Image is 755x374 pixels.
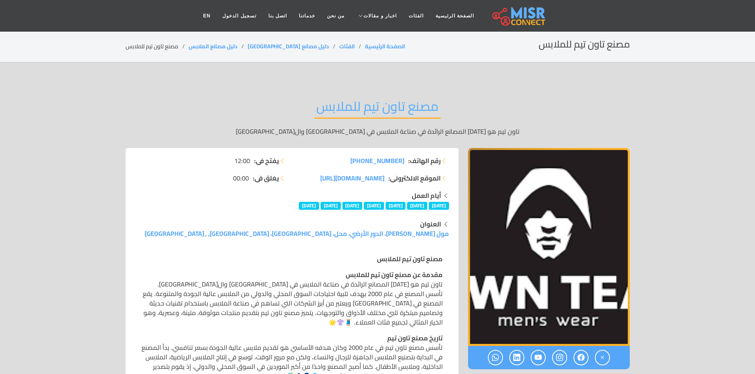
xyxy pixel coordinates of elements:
h2: مصنع تاون تيم للملابس [539,39,630,50]
a: تسجيل الدخول [216,8,262,23]
span: [DATE] [386,202,406,210]
strong: رقم الهاتف: [408,156,441,165]
strong: العنوان [420,218,441,230]
span: 12:00 [234,156,250,165]
a: من نحن [321,8,350,23]
p: تاون تيم هو [DATE] المصانع الرائدة في صناعة الملابس في [GEOGRAPHIC_DATA] وال[GEOGRAPHIC_DATA]. تأ... [141,270,443,327]
span: [DATE] [429,202,449,210]
a: الصفحة الرئيسية [365,41,405,51]
span: اخبار و مقالات [363,12,397,19]
span: [DATE] [321,202,341,210]
strong: مصنع تاون تيم للملابس [377,253,443,265]
a: الفئات [339,41,355,51]
a: [PHONE_NUMBER] [350,156,404,165]
strong: الموقع الالكتروني: [388,173,441,183]
h2: مصنع تاون تيم للملابس [314,99,441,119]
a: الفئات [403,8,430,23]
span: [DATE] [407,202,427,210]
span: [PHONE_NUMBER] [350,155,404,167]
strong: يغلق في: [253,173,279,183]
img: مصنع تاون تيم للملابس [468,148,630,346]
strong: يفتح في: [254,156,279,165]
a: الصفحة الرئيسية [430,8,480,23]
p: تاون تيم هو [DATE] المصانع الرائدة في صناعة الملابس في [GEOGRAPHIC_DATA] وال[GEOGRAPHIC_DATA] [126,127,630,136]
a: اخبار و مقالات [350,8,403,23]
strong: تاريخ مصنع تاون تيم [387,332,443,344]
li: مصنع تاون تيم للملابس [126,42,189,51]
a: دليل مصانع [GEOGRAPHIC_DATA] [248,41,329,51]
img: main.misr_connect [492,6,545,26]
a: EN [197,8,217,23]
span: [DATE] [342,202,363,210]
div: 1 / 1 [468,148,630,346]
a: [DOMAIN_NAME][URL] [320,173,384,183]
span: [DATE] [364,202,384,210]
span: 00:00 [233,173,249,183]
a: خدماتنا [293,8,321,23]
strong: أيام العمل [412,190,441,201]
span: [DATE] [299,202,319,210]
strong: مقدمة عن مصنع تاون تيم للملابس [346,269,443,281]
span: [DOMAIN_NAME][URL] [320,172,384,184]
a: مول [PERSON_NAME]، الدور الأرضي، محل، [GEOGRAPHIC_DATA]، [GEOGRAPHIC_DATA], , [GEOGRAPHIC_DATA] [145,228,449,239]
a: اتصل بنا [262,8,293,23]
a: دليل مصانع الملابس [189,41,237,51]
